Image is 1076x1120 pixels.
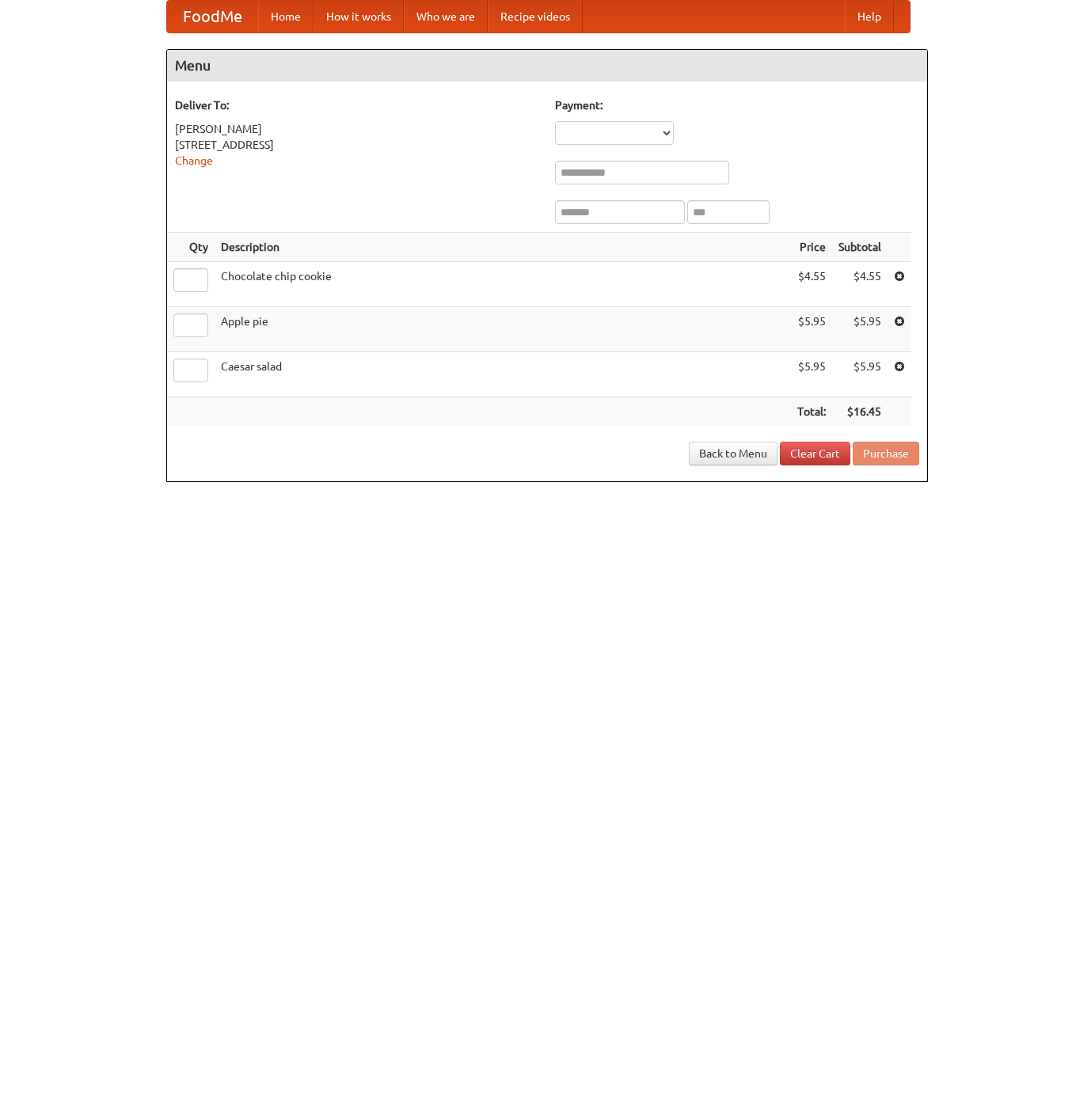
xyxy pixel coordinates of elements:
[555,97,919,113] h5: Payment:
[175,154,213,167] a: Change
[167,50,927,82] h4: Menu
[258,1,314,32] a: Home
[314,1,404,32] a: How it works
[175,97,539,113] h5: Deliver To:
[175,137,539,153] div: [STREET_ADDRESS]
[791,352,832,397] td: $5.95
[215,233,791,262] th: Description
[832,262,888,307] td: $4.55
[689,442,778,465] a: Back to Menu
[832,397,888,427] th: $16.45
[215,307,791,352] td: Apple pie
[404,1,488,32] a: Who we are
[791,397,832,427] th: Total:
[791,233,832,262] th: Price
[832,352,888,397] td: $5.95
[832,307,888,352] td: $5.95
[215,352,791,397] td: Caesar salad
[780,442,850,465] a: Clear Cart
[845,1,894,32] a: Help
[488,1,583,32] a: Recipe videos
[175,121,539,137] div: [PERSON_NAME]
[167,1,258,32] a: FoodMe
[215,262,791,307] td: Chocolate chip cookie
[791,262,832,307] td: $4.55
[832,233,888,262] th: Subtotal
[791,307,832,352] td: $5.95
[167,233,215,262] th: Qty
[853,442,919,465] button: Purchase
